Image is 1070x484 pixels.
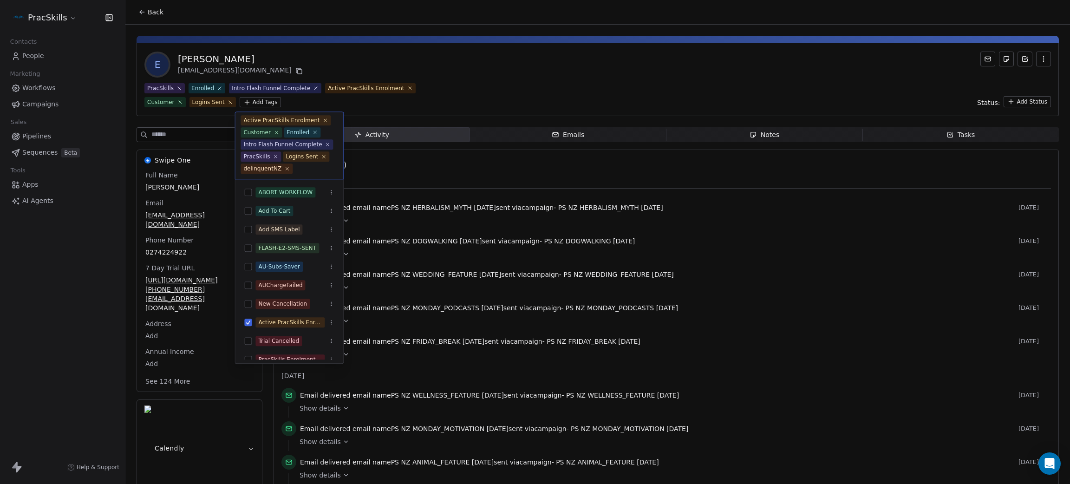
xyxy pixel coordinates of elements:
[258,318,322,327] div: Active PracSkills Enrolment
[258,244,316,252] div: FLASH-E2-SMS-SENT
[258,262,300,271] div: AU-Subs-Saver
[243,140,322,149] div: Intro Flash Funnel Complete
[243,164,281,173] div: delinquentNZ
[243,128,271,137] div: Customer
[258,300,307,308] div: New Cancellation
[286,152,318,161] div: Logins Sent
[258,207,290,215] div: Add To Cart
[287,128,309,137] div: Enrolled
[243,116,320,124] div: Active PracSkills Enrolment
[258,188,313,196] div: ABORT WORKFLOW
[258,337,299,345] div: Trial Cancelled
[258,225,300,234] div: Add SMS Label
[243,152,270,161] div: PracSkills
[258,355,322,364] div: PracSkills Enrolment Cancelled
[258,281,302,289] div: AUChargeFailed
